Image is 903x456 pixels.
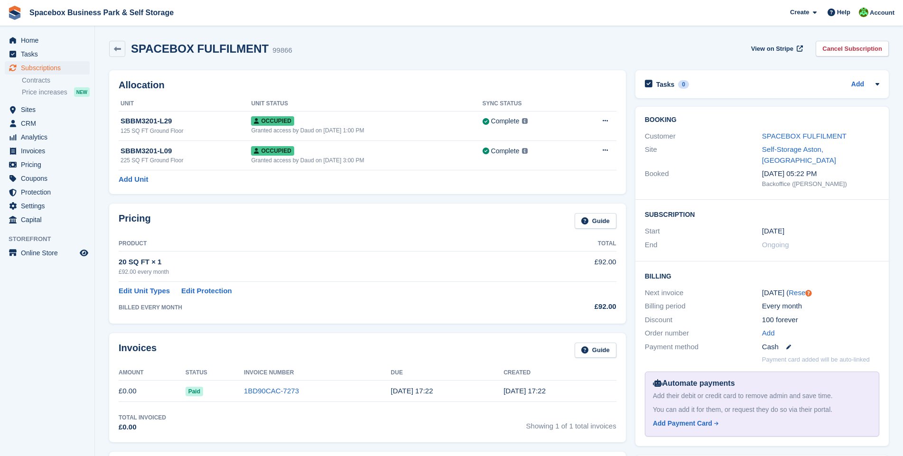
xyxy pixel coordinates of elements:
a: Self-Storage Aston, [GEOGRAPHIC_DATA] [762,145,836,164]
a: Price increases NEW [22,87,90,97]
th: Invoice Number [244,365,391,381]
div: Add their debit or credit card to remove admin and save time. [653,391,871,401]
div: SBBM3201-L29 [121,116,251,127]
div: Granted access by Daud on [DATE] 1:00 PM [251,126,482,135]
div: Next invoice [645,288,762,298]
div: Automate payments [653,378,871,389]
div: [DATE] ( ) [762,288,879,298]
time: 2025-08-03 23:00:00 UTC [762,226,784,237]
a: menu [5,158,90,171]
div: Billing period [645,301,762,312]
span: Showing 1 of 1 total invoices [526,413,616,433]
a: menu [5,144,90,158]
a: Add Unit [119,174,148,185]
a: Cancel Subscription [816,41,889,56]
div: Add Payment Card [653,419,712,428]
a: SPACEBOX FULFILMENT [762,132,847,140]
img: icon-info-grey-7440780725fd019a000dd9b08b2336e03edf1995a4989e88bcd33f0948082b44.svg [522,118,528,124]
h2: Pricing [119,213,151,229]
th: Due [391,365,504,381]
a: Guide [575,343,616,358]
a: menu [5,246,90,260]
a: menu [5,117,90,130]
a: Edit Protection [181,286,232,297]
div: Customer [645,131,762,142]
span: Storefront [9,234,94,244]
span: Invoices [21,144,78,158]
span: Paid [186,387,203,396]
span: Sites [21,103,78,116]
a: menu [5,130,90,144]
a: Add Payment Card [653,419,867,428]
span: Account [870,8,894,18]
div: Total Invoiced [119,413,166,422]
a: Guide [575,213,616,229]
th: Status [186,365,244,381]
div: Payment method [645,342,762,353]
div: You can add it for them, or request they do so via their portal. [653,405,871,415]
div: 125 SQ FT Ground Floor [121,127,251,135]
a: menu [5,199,90,213]
span: Pricing [21,158,78,171]
div: Order number [645,328,762,339]
img: Brijesh Kumar [859,8,868,17]
th: Created [503,365,616,381]
span: Coupons [21,172,78,185]
a: menu [5,213,90,226]
div: Cash [762,342,879,353]
div: £92.00 every month [119,268,536,276]
span: Analytics [21,130,78,144]
div: Site [645,144,762,166]
img: stora-icon-8386f47178a22dfd0bd8f6a31ec36ba5ce8667c1dd55bd0f319d3a0aa187defe.svg [8,6,22,20]
a: menu [5,47,90,61]
div: [DATE] 05:22 PM [762,168,879,179]
span: Help [837,8,850,17]
h2: Tasks [656,80,675,89]
div: 225 SQ FT Ground Floor [121,156,251,165]
div: 100 forever [762,315,879,326]
td: £0.00 [119,381,186,402]
div: Complete [491,146,520,156]
span: Ongoing [762,241,789,249]
th: Total [536,236,616,251]
div: 99866 [272,45,292,56]
span: Online Store [21,246,78,260]
h2: Allocation [119,80,616,91]
div: BILLED EVERY MONTH [119,303,536,312]
a: Contracts [22,76,90,85]
div: 0 [678,80,689,89]
a: Add [851,79,864,90]
a: 1BD90CAC-7273 [244,387,299,395]
span: Home [21,34,78,47]
a: Preview store [78,247,90,259]
span: Protection [21,186,78,199]
a: menu [5,172,90,185]
div: Backoffice ([PERSON_NAME]) [762,179,879,189]
div: Tooltip anchor [804,289,813,298]
div: Complete [491,116,520,126]
span: Create [790,8,809,17]
div: Discount [645,315,762,326]
a: menu [5,103,90,116]
div: Booked [645,168,762,188]
img: icon-info-grey-7440780725fd019a000dd9b08b2336e03edf1995a4989e88bcd33f0948082b44.svg [522,148,528,154]
div: Granted access by Daud on [DATE] 3:00 PM [251,156,482,165]
span: Capital [21,213,78,226]
h2: Invoices [119,343,157,358]
div: SBBM3201-L09 [121,146,251,157]
div: Every month [762,301,879,312]
div: Start [645,226,762,237]
th: Unit [119,96,251,112]
time: 2025-08-04 16:22:45 UTC [503,387,546,395]
div: £92.00 [536,301,616,312]
a: menu [5,61,90,74]
span: Price increases [22,88,67,97]
a: View on Stripe [747,41,805,56]
th: Product [119,236,536,251]
div: End [645,240,762,251]
a: Edit Unit Types [119,286,170,297]
span: Subscriptions [21,61,78,74]
span: CRM [21,117,78,130]
div: 20 SQ FT × 1 [119,257,536,268]
h2: Booking [645,116,879,124]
